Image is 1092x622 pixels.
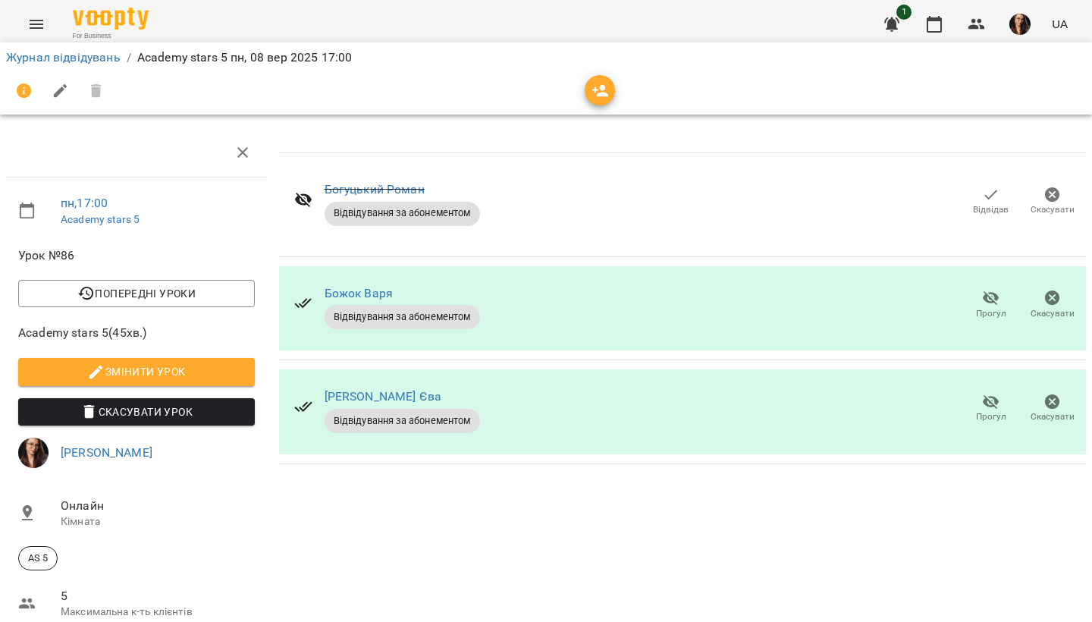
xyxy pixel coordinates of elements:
p: Academy stars 5 пн, 08 вер 2025 17:00 [137,49,352,67]
a: Academy stars 5 [61,213,140,225]
a: Журнал відвідувань [6,50,121,64]
a: Богуцький Роман [325,182,425,196]
div: AS 5 [18,546,58,570]
a: Божок Варя [325,286,393,300]
nav: breadcrumb [6,49,1086,67]
span: For Business [73,31,149,41]
button: Прогул [960,388,1021,430]
span: Academy stars 5 ( 45 хв. ) [18,324,255,342]
a: пн , 17:00 [61,196,108,210]
button: Прогул [960,284,1021,326]
button: Скасувати [1021,181,1083,223]
a: [PERSON_NAME] Єва [325,389,442,404]
span: UA [1052,16,1068,32]
span: Відвідав [973,203,1009,216]
img: 98f67e136ad320ec805f6b97c77d7e7d.jpg [18,438,49,468]
button: UA [1046,10,1074,38]
button: Відвідав [960,181,1021,223]
span: Урок №86 [18,247,255,265]
button: Змінити урок [18,358,255,385]
span: Прогул [976,410,1006,423]
span: AS 5 [19,551,57,565]
span: Скасувати [1031,410,1075,423]
span: 5 [61,587,255,605]
button: Menu [18,6,55,42]
img: Voopty Logo [73,8,149,30]
span: Скасувати [1031,307,1075,320]
span: Відвідування за абонементом [325,206,480,220]
button: Скасувати [1021,388,1083,430]
p: Кімната [61,514,255,529]
span: Попередні уроки [30,284,243,303]
span: Відвідування за абонементом [325,414,480,428]
span: Скасувати Урок [30,403,243,421]
span: Скасувати [1031,203,1075,216]
button: Скасувати Урок [18,398,255,426]
span: Змінити урок [30,363,243,381]
button: Скасувати [1021,284,1083,326]
span: 1 [896,5,912,20]
span: Відвідування за абонементом [325,310,480,324]
button: Попередні уроки [18,280,255,307]
a: [PERSON_NAME] [61,445,152,460]
img: 98f67e136ad320ec805f6b97c77d7e7d.jpg [1009,14,1031,35]
li: / [127,49,131,67]
p: Максимальна к-ть клієнтів [61,605,255,620]
span: Прогул [976,307,1006,320]
span: Онлайн [61,497,255,515]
